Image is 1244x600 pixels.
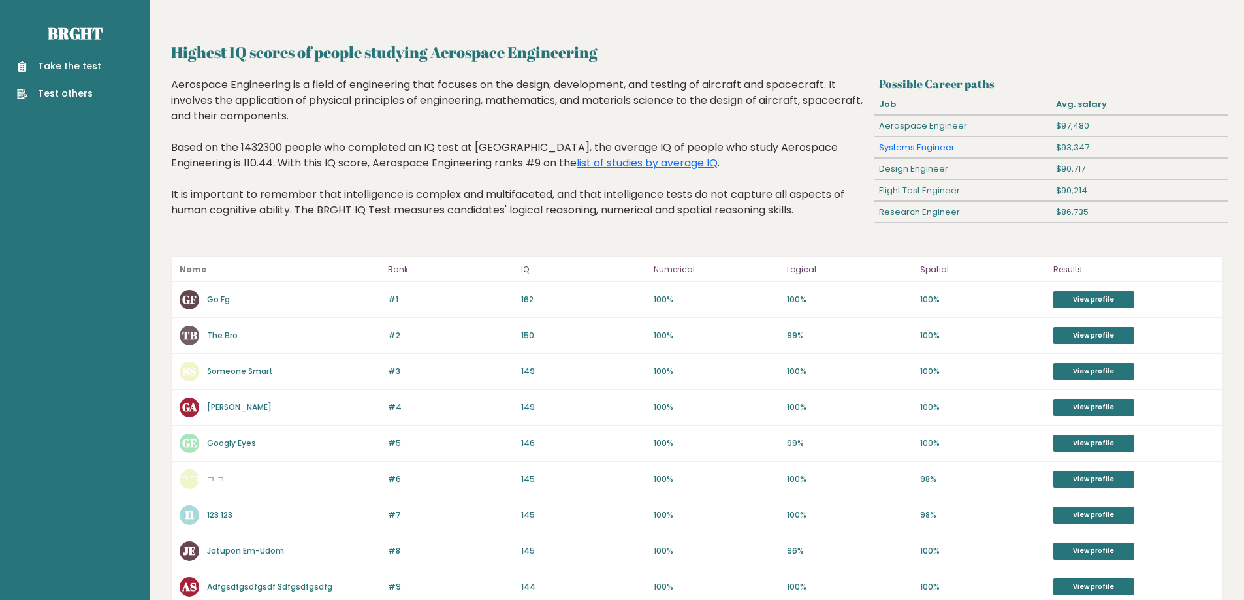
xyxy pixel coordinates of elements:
a: list of studies by average IQ [577,155,718,170]
div: Avg. salary [1051,94,1228,115]
p: 100% [920,437,1045,449]
p: 100% [654,437,779,449]
p: Logical [787,262,912,277]
p: 100% [920,581,1045,593]
p: #1 [388,294,513,306]
div: Aerospace Engineer [874,116,1051,136]
div: $90,214 [1051,180,1228,201]
a: View profile [1053,363,1134,380]
a: Googly Eyes [207,437,256,449]
p: 100% [920,366,1045,377]
text: GA [182,400,197,415]
p: #6 [388,473,513,485]
a: Test others [17,87,101,101]
p: IQ [521,262,646,277]
a: View profile [1053,471,1134,488]
p: 146 [521,437,646,449]
p: 145 [521,473,646,485]
p: 100% [920,330,1045,341]
div: $97,480 [1051,116,1228,136]
a: The Bro [207,330,238,341]
div: Aerospace Engineering is a field of engineering that focuses on the design, development, and test... [171,77,869,238]
p: 99% [787,437,912,449]
p: #7 [388,509,513,521]
p: 100% [654,545,779,557]
p: 149 [521,402,646,413]
a: View profile [1053,327,1134,344]
a: View profile [1053,435,1134,452]
div: Flight Test Engineer [874,180,1051,201]
a: Someone Smart [207,366,273,377]
div: Research Engineer [874,202,1051,223]
p: 100% [654,581,779,593]
text: TB [182,328,197,343]
p: 144 [521,581,646,593]
a: View profile [1053,291,1134,308]
div: Job [874,94,1051,115]
a: Go Fg [207,294,230,305]
a: 123 123 [207,509,232,520]
p: 100% [654,330,779,341]
p: 162 [521,294,646,306]
p: 100% [654,473,779,485]
p: 100% [787,509,912,521]
a: View profile [1053,507,1134,524]
p: #8 [388,545,513,557]
div: $86,735 [1051,202,1228,223]
a: View profile [1053,578,1134,595]
a: Adfgsdfgsdfgsdf Sdfgsdfgsdfg [207,581,332,592]
p: 96% [787,545,912,557]
h3: Possible Career paths [879,77,1223,91]
p: #5 [388,437,513,449]
h2: Highest IQ scores of people studying Aerospace Engineering [171,40,1223,64]
p: 100% [787,366,912,377]
text: AS [182,579,197,594]
a: [PERSON_NAME] [207,402,272,413]
text: GE [182,435,197,450]
a: Jatupon Em-Udom [207,545,284,556]
p: 149 [521,366,646,377]
b: Name [180,264,206,275]
p: 98% [920,509,1045,521]
p: 145 [521,509,646,521]
p: 100% [787,294,912,306]
p: 100% [787,402,912,413]
p: 100% [920,402,1045,413]
text: JE [183,543,196,558]
p: Rank [388,262,513,277]
a: View profile [1053,543,1134,560]
p: 150 [521,330,646,341]
text: 11 [184,507,195,522]
a: Take the test [17,59,101,73]
p: 100% [920,294,1045,306]
p: 99% [787,330,912,341]
div: $90,717 [1051,159,1228,180]
p: 100% [654,294,779,306]
a: ㄱ ㄱ [207,473,225,484]
div: $93,347 [1051,137,1228,158]
p: Results [1053,262,1215,277]
p: #9 [388,581,513,593]
p: 100% [654,366,779,377]
p: 98% [920,473,1045,485]
p: Numerical [654,262,779,277]
a: Systems Engineer [879,141,955,153]
p: 145 [521,545,646,557]
p: 100% [654,509,779,521]
text: GF [182,292,197,307]
text: ㄱㄱ [178,471,200,486]
p: 100% [920,545,1045,557]
a: View profile [1053,399,1134,416]
a: Brght [48,23,103,44]
div: Design Engineer [874,159,1051,180]
p: #2 [388,330,513,341]
p: 100% [787,473,912,485]
p: 100% [787,581,912,593]
p: 100% [654,402,779,413]
p: Spatial [920,262,1045,277]
p: #4 [388,402,513,413]
text: SS [183,364,196,379]
p: #3 [388,366,513,377]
